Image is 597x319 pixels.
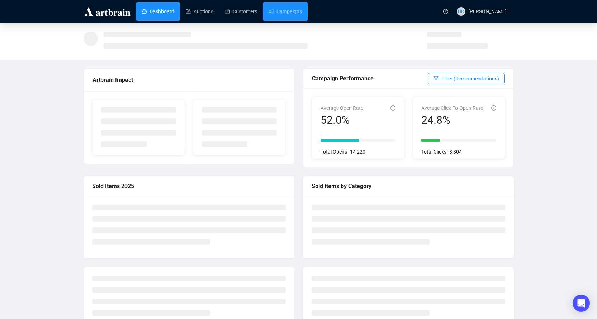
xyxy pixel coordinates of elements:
[186,2,213,21] a: Auctions
[458,8,464,15] span: HR
[321,105,363,111] span: Average Open Rate
[312,182,505,191] div: Sold Items by Category
[321,149,347,155] span: Total Opens
[468,9,507,14] span: [PERSON_NAME]
[350,149,365,155] span: 14,220
[491,105,496,111] span: info-circle
[269,2,302,21] a: Campaigns
[92,182,286,191] div: Sold Items 2025
[428,73,505,84] button: Filter (Recommendations)
[312,74,428,83] div: Campaign Performance
[421,149,446,155] span: Total Clicks
[421,113,483,127] div: 24.8%
[441,75,499,83] span: Filter (Recommendations)
[321,113,363,127] div: 52.0%
[84,6,132,17] img: logo
[142,2,174,21] a: Dashboard
[443,9,448,14] span: question-circle
[573,295,590,312] div: Open Intercom Messenger
[433,76,439,81] span: filter
[449,149,462,155] span: 3,804
[225,2,257,21] a: Customers
[390,105,395,111] span: info-circle
[421,105,483,111] span: Average Click-To-Open-Rate
[93,75,285,84] div: Artbrain Impact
